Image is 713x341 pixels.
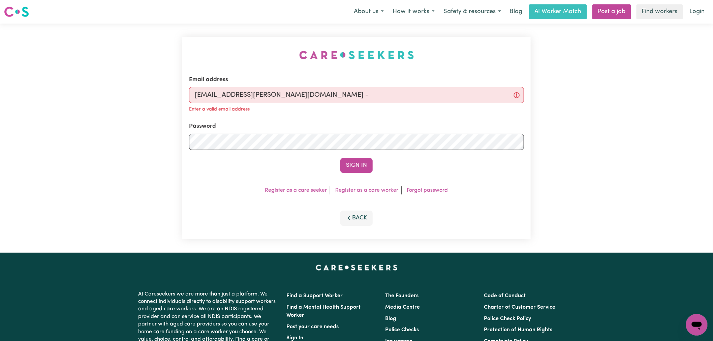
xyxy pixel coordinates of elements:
a: Media Centre [385,305,420,310]
a: Login [686,4,709,19]
button: Safety & resources [439,5,505,19]
a: Register as a care seeker [265,188,327,193]
a: Sign In [286,335,303,341]
iframe: Button to launch messaging window [686,314,708,336]
a: Careseekers home page [316,265,398,270]
a: Careseekers logo [4,4,29,20]
a: Police Checks [385,327,419,333]
button: About us [349,5,388,19]
a: Police Check Policy [484,316,531,321]
label: Email address [189,75,228,84]
a: Blog [385,316,396,321]
a: Protection of Human Rights [484,327,553,333]
p: Enter a valid email address [189,106,250,113]
input: Email address [189,87,524,103]
button: How it works [388,5,439,19]
a: Code of Conduct [484,293,526,299]
button: Back [340,211,373,225]
a: Post your care needs [286,324,339,330]
label: Password [189,122,216,131]
a: Find a Mental Health Support Worker [286,305,361,318]
a: Find workers [637,4,683,19]
a: AI Worker Match [529,4,587,19]
a: Charter of Customer Service [484,305,556,310]
a: The Founders [385,293,418,299]
a: Post a job [592,4,631,19]
a: Forgot password [407,188,448,193]
a: Find a Support Worker [286,293,343,299]
img: Careseekers logo [4,6,29,18]
button: Sign In [340,158,373,173]
a: Blog [505,4,526,19]
a: Register as a care worker [336,188,399,193]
